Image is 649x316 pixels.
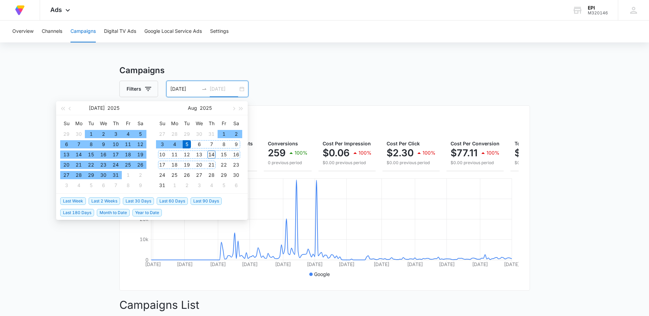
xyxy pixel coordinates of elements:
div: 8 [220,140,228,148]
div: 4 [207,181,216,189]
input: End date [210,85,238,93]
tspan: [DATE] [504,261,520,267]
p: Google [314,271,330,278]
div: 10 [158,150,166,159]
div: 26 [183,171,191,179]
td: 2025-08-04 [168,139,181,149]
td: 2025-08-23 [230,160,242,170]
td: 2025-07-31 [109,170,122,180]
div: 3 [62,181,70,189]
p: $2.30 [387,147,414,158]
span: Cost Per Click [387,141,420,146]
th: Mo [73,118,85,129]
tspan: [DATE] [177,261,192,267]
td: 2025-08-16 [230,149,242,160]
div: 3 [158,140,166,148]
td: 2025-07-29 [85,170,97,180]
div: 10 [112,140,120,148]
div: 17 [112,150,120,159]
h3: Campaigns [119,64,530,77]
button: Digital TV Ads [104,21,136,42]
td: 2025-08-22 [218,160,230,170]
div: 5 [183,140,191,148]
div: 28 [75,171,83,179]
td: 2025-08-18 [168,160,181,170]
tspan: [DATE] [307,261,323,267]
td: 2025-08-04 [73,180,85,190]
p: 0 previous period [268,160,308,166]
div: 1 [87,130,95,138]
div: 4 [124,130,132,138]
td: 2025-07-15 [85,149,97,160]
p: $0.00 previous period [387,160,436,166]
div: 22 [87,161,95,169]
p: $0.00 previous period [451,160,499,166]
td: 2025-08-01 [122,170,134,180]
td: 2025-07-09 [97,139,109,149]
span: Last 30 Days [123,197,154,205]
td: 2025-07-11 [122,139,134,149]
div: 28 [170,130,179,138]
td: 2025-08-08 [122,180,134,190]
th: Th [109,118,122,129]
div: 12 [136,140,144,148]
button: Channels [42,21,62,42]
div: 31 [112,171,120,179]
td: 2025-08-19 [181,160,193,170]
td: 2025-08-09 [230,139,242,149]
span: Month to Date [97,209,130,216]
div: 27 [195,171,203,179]
div: 17 [158,161,166,169]
tspan: [DATE] [338,261,354,267]
div: 30 [195,130,203,138]
span: swap-right [202,86,207,92]
td: 2025-07-06 [60,139,73,149]
tspan: [DATE] [210,261,226,267]
td: 2025-07-04 [122,129,134,139]
div: 29 [62,130,70,138]
td: 2025-07-23 [97,160,109,170]
span: Year to Date [132,209,162,216]
td: 2025-08-15 [218,149,230,160]
p: 259 [268,147,286,158]
td: 2025-07-05 [134,129,146,139]
div: 30 [75,130,83,138]
button: Overview [12,21,34,42]
div: 24 [112,161,120,169]
td: 2025-08-05 [85,180,97,190]
p: $77.11 [451,147,478,158]
input: Start date [170,85,199,93]
div: 2 [183,181,191,189]
td: 2025-06-30 [73,129,85,139]
div: 20 [195,161,203,169]
tspan: [DATE] [275,261,291,267]
td: 2025-08-01 [218,129,230,139]
td: 2025-07-18 [122,149,134,160]
td: 2025-07-16 [97,149,109,160]
span: Last 90 Days [191,197,222,205]
td: 2025-07-27 [156,129,168,139]
th: Tu [181,118,193,129]
div: 15 [220,150,228,159]
th: Mo [168,118,181,129]
div: 18 [170,161,179,169]
div: 21 [75,161,83,169]
span: Last 2 Weeks [89,197,120,205]
div: 7 [112,181,120,189]
div: 31 [207,130,216,138]
div: 9 [232,140,240,148]
td: 2025-07-02 [97,129,109,139]
td: 2025-08-12 [181,149,193,160]
button: Google Local Service Ads [144,21,202,42]
div: 27 [158,130,166,138]
td: 2025-07-29 [181,129,193,139]
td: 2025-07-10 [109,139,122,149]
div: 5 [87,181,95,189]
p: $0.00 previous period [323,160,372,166]
td: 2025-07-20 [60,160,73,170]
div: 27 [62,171,70,179]
div: 4 [170,140,179,148]
div: 3 [195,181,203,189]
div: 21 [207,161,216,169]
td: 2025-06-29 [60,129,73,139]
